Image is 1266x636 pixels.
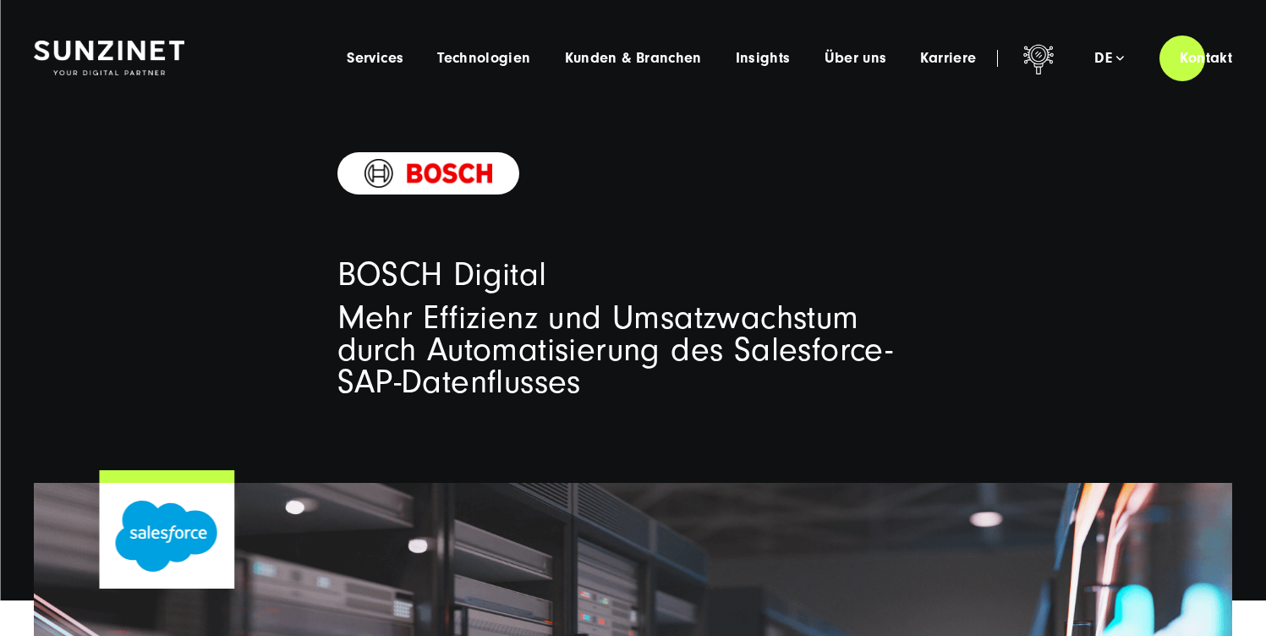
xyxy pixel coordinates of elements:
[1159,34,1252,82] a: Kontakt
[34,41,184,76] img: SUNZINET Full Service Digital Agentur
[437,50,530,67] a: Technologien
[736,50,791,67] a: Insights
[337,254,929,296] h1: BOSCH Digital
[115,501,217,572] img: Salesforce Beratung und Implementierung Partner Agentur
[347,50,403,67] a: Services
[920,50,976,67] a: Karriere
[364,159,493,188] img: Kundenlogo der Digitalagentur SUNZINET - Bosch Logo
[337,302,929,398] h2: Mehr Effizienz und Umsatzwachstum durch Automatisierung des Salesforce-SAP-Datenflusses
[565,50,702,67] a: Kunden & Branchen
[825,50,887,67] a: Über uns
[1094,50,1124,67] div: de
